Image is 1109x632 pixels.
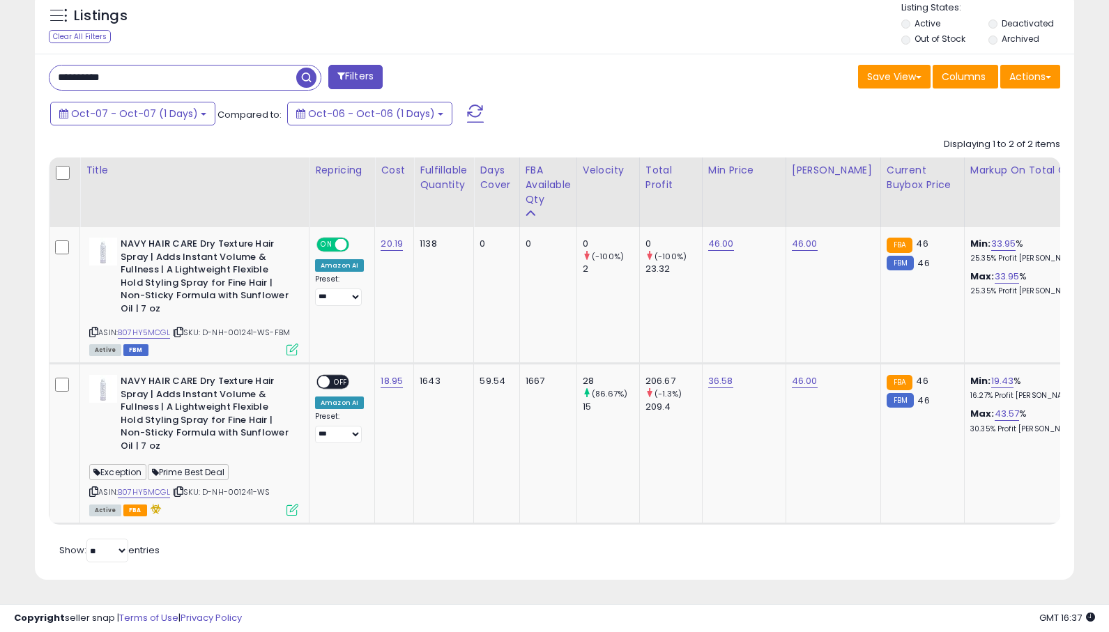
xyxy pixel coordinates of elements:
div: % [970,270,1086,296]
div: Preset: [315,275,364,306]
small: (-1.3%) [655,388,682,399]
p: 16.27% Profit [PERSON_NAME] [970,391,1086,401]
div: Repricing [315,163,369,178]
small: FBM [887,393,914,408]
div: 0 [526,238,566,250]
b: NAVY HAIR CARE Dry Texture Hair Spray | Adds Instant Volume & Fullness | A Lightweight Flexible H... [121,375,290,456]
button: Actions [1000,65,1060,88]
a: 46.00 [792,374,818,388]
span: 46 [916,374,928,387]
a: 33.95 [991,237,1016,251]
button: Oct-07 - Oct-07 (1 Days) [50,102,215,125]
label: Out of Stock [915,33,965,45]
h5: Listings [74,6,128,26]
b: Max: [970,270,995,283]
span: Exception [89,464,146,480]
div: Min Price [708,163,780,178]
span: Columns [942,70,986,84]
div: Clear All Filters [49,30,111,43]
span: OFF [347,239,369,251]
span: FBM [123,344,148,356]
a: B07HY5MCGL [118,486,170,498]
div: 209.4 [645,401,702,413]
p: 30.35% Profit [PERSON_NAME] [970,424,1086,434]
label: Deactivated [1002,17,1054,29]
a: 43.57 [995,407,1020,421]
p: 25.35% Profit [PERSON_NAME] [970,254,1086,263]
span: | SKU: D-NH-001241-WS-FBM [172,327,290,338]
div: [PERSON_NAME] [792,163,875,178]
b: Min: [970,237,991,250]
th: The percentage added to the cost of goods (COGS) that forms the calculator for Min & Max prices. [964,157,1096,227]
span: 46 [917,256,929,270]
span: Oct-07 - Oct-07 (1 Days) [71,107,198,121]
small: FBA [887,238,912,253]
div: Displaying 1 to 2 of 2 items [944,138,1060,151]
div: 0 [583,238,639,250]
a: 20.19 [381,237,403,251]
p: 25.35% Profit [PERSON_NAME] [970,286,1086,296]
div: 1138 [420,238,463,250]
div: 28 [583,375,639,387]
a: 33.95 [995,270,1020,284]
span: All listings currently available for purchase on Amazon [89,504,121,516]
b: Max: [970,407,995,420]
div: FBA Available Qty [526,163,571,207]
span: Compared to: [217,108,282,121]
div: Amazon AI [315,396,364,409]
a: 46.00 [708,237,734,251]
small: FBA [887,375,912,390]
span: Oct-06 - Oct-06 (1 Days) [308,107,435,121]
span: ON [318,239,335,251]
div: Fulfillable Quantity [420,163,468,192]
img: 317t6gji6qL._SL40_.jpg [89,238,117,265]
span: OFF [330,376,352,388]
a: 19.43 [991,374,1014,388]
a: Terms of Use [119,611,178,624]
small: FBM [887,256,914,270]
div: 0 [645,238,702,250]
div: 1643 [420,375,463,387]
button: Columns [933,65,998,88]
div: % [970,238,1086,263]
div: % [970,408,1086,433]
button: Save View [858,65,931,88]
small: (86.67%) [592,388,627,399]
b: NAVY HAIR CARE Dry Texture Hair Spray | Adds Instant Volume & Fullness | A Lightweight Flexible H... [121,238,290,318]
div: seller snap | | [14,612,242,625]
a: 46.00 [792,237,818,251]
button: Oct-06 - Oct-06 (1 Days) [287,102,452,125]
button: Filters [328,65,383,89]
span: 46 [917,394,929,407]
div: Velocity [583,163,634,178]
small: (-100%) [592,251,624,262]
a: 36.58 [708,374,733,388]
div: 23.32 [645,263,702,275]
div: 2 [583,263,639,275]
div: 1667 [526,375,566,387]
span: FBA [123,504,147,516]
span: Prime Best Deal [148,464,229,480]
div: Current Buybox Price [887,163,958,192]
div: ASIN: [89,375,298,514]
label: Archived [1002,33,1039,45]
strong: Copyright [14,611,65,624]
i: hazardous material [147,504,162,514]
div: 59.54 [480,375,508,387]
div: Days Cover [480,163,513,192]
div: Preset: [315,412,364,443]
span: Show: entries [59,544,160,557]
div: 206.67 [645,375,702,387]
small: (-100%) [655,251,687,262]
div: Markup on Total Cost [970,163,1091,178]
span: 46 [916,237,928,250]
a: Privacy Policy [181,611,242,624]
span: | SKU: D-NH-001241-WS [172,486,270,498]
span: 2025-10-7 16:37 GMT [1039,611,1095,624]
span: All listings currently available for purchase on Amazon [89,344,121,356]
p: Listing States: [901,1,1074,15]
div: 15 [583,401,639,413]
div: Total Profit [645,163,696,192]
img: 317t6gji6qL._SL40_.jpg [89,375,117,403]
b: Min: [970,374,991,387]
